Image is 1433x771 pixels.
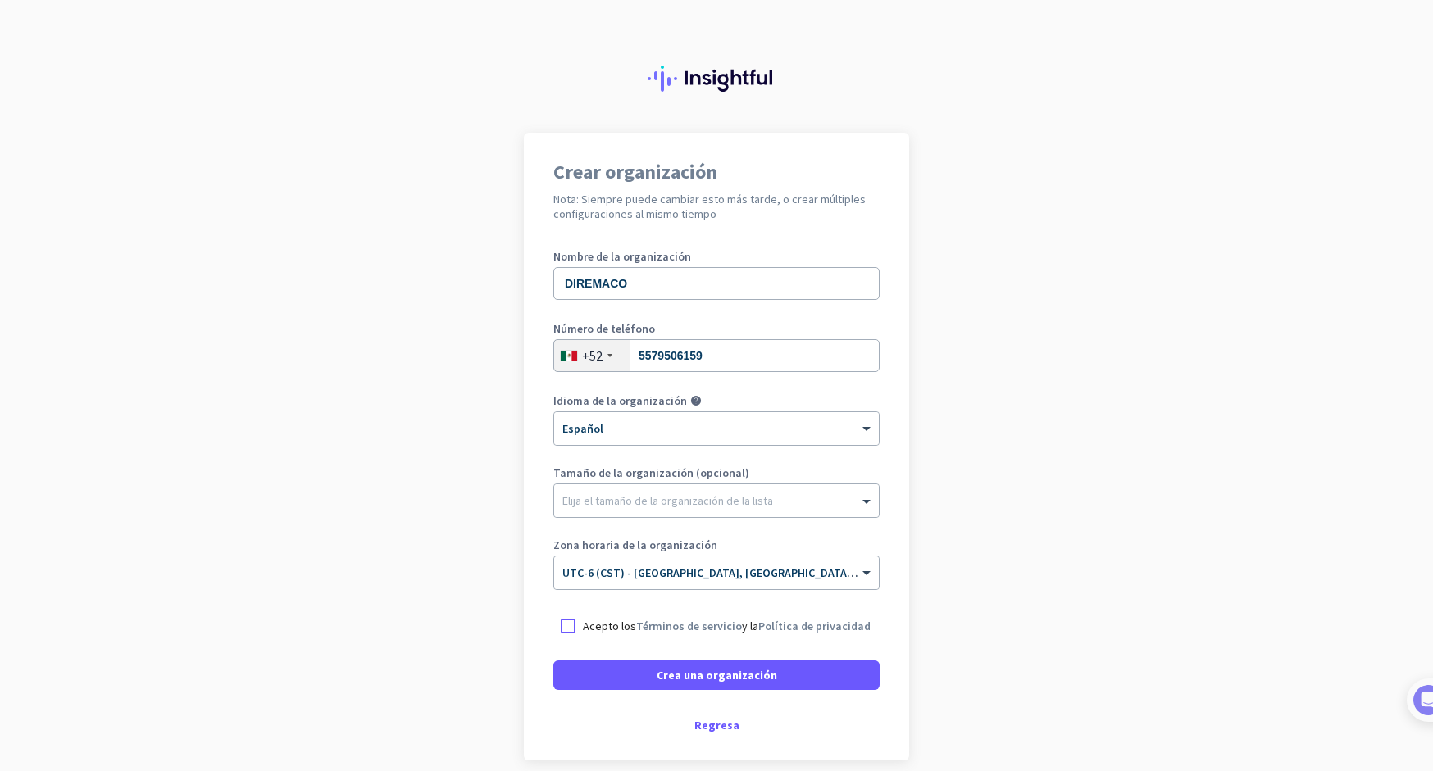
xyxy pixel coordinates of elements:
div: Regresa [553,719,880,731]
span: Crea una organización [657,667,777,683]
img: Insightful [648,66,785,92]
label: Nombre de la organización [553,251,880,262]
label: Idioma de la organización [553,395,687,406]
a: Política de privacidad [758,619,871,633]
label: Zona horaria de la organización [553,539,880,551]
label: Número de teléfono [553,323,880,334]
input: 200 123 4567 [553,339,880,372]
i: help [690,395,702,406]
a: Términos de servicio [636,619,742,633]
input: ¿Cuál es el nombre de su empresa? [553,267,880,300]
div: +52 [582,347,603,364]
h2: Nota: Siempre puede cambiar esto más tarde, o crear múltiples configuraciones al mismo tiempo [553,192,880,221]
label: Tamaño de la organización (opcional) [553,467,880,478]
h1: Crear organización [553,162,880,182]
p: Acepto los y la [583,618,871,634]
button: Crea una organización [553,660,880,690]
